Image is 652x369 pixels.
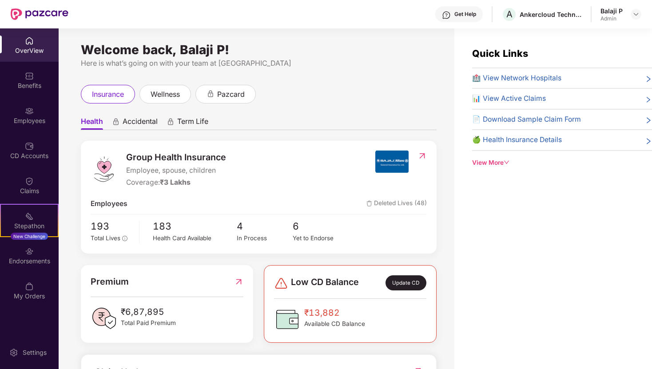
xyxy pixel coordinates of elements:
div: Ankercloud Technologies Private Limited [520,10,582,19]
div: Here is what’s going on with your team at [GEOGRAPHIC_DATA] [81,58,437,69]
div: Get Help [454,11,476,18]
span: pazcard [217,89,245,100]
span: right [645,116,652,125]
span: right [645,136,652,146]
span: info-circle [122,236,127,241]
span: 📄 Download Sample Claim Form [472,114,581,125]
img: CDBalanceIcon [274,306,301,333]
span: insurance [92,89,124,100]
span: right [645,95,652,104]
img: svg+xml;base64,PHN2ZyBpZD0iSG9tZSIgeG1sbnM9Imh0dHA6Ly93d3cudzMub3JnLzIwMDAvc3ZnIiB3aWR0aD0iMjAiIG... [25,36,34,45]
img: svg+xml;base64,PHN2ZyBpZD0iQ2xhaW0iIHhtbG5zPSJodHRwOi8vd3d3LnczLm9yZy8yMDAwL3N2ZyIgd2lkdGg9IjIwIi... [25,177,34,186]
img: svg+xml;base64,PHN2ZyBpZD0iQmVuZWZpdHMiIHhtbG5zPSJodHRwOi8vd3d3LnczLm9yZy8yMDAwL3N2ZyIgd2lkdGg9Ij... [25,71,34,80]
span: 🏥 View Network Hospitals [472,73,561,84]
div: animation [112,118,120,126]
span: Total Lives [91,234,120,242]
img: PaidPremiumIcon [91,305,117,332]
img: svg+xml;base64,PHN2ZyBpZD0iTXlfT3JkZXJzIiBkYXRhLW5hbWU9Ik15IE9yZGVycyIgeG1sbnM9Imh0dHA6Ly93d3cudz... [25,282,34,291]
span: Health [81,117,103,130]
img: deleteIcon [366,201,372,206]
div: Yet to Endorse [293,234,349,243]
span: Available CD Balance [304,319,365,329]
img: RedirectIcon [417,151,427,160]
img: svg+xml;base64,PHN2ZyBpZD0iSGVscC0zMngzMiIgeG1sbnM9Imh0dHA6Ly93d3cudzMub3JnLzIwMDAvc3ZnIiB3aWR0aD... [442,11,451,20]
span: ₹6,87,895 [121,305,176,318]
div: In Process [237,234,293,243]
span: 193 [91,219,133,234]
div: animation [207,90,215,98]
img: svg+xml;base64,PHN2ZyBpZD0iQ0RfQWNjb3VudHMiIGRhdGEtbmFtZT0iQ0QgQWNjb3VudHMiIHhtbG5zPSJodHRwOi8vd3... [25,142,34,151]
span: Low CD Balance [291,275,359,290]
div: Settings [20,348,49,357]
span: Quick Links [472,48,528,59]
div: Health Card Available [153,234,237,243]
span: 183 [153,219,237,234]
div: Coverage: [126,177,226,188]
img: insurerIcon [375,151,409,173]
span: Premium [91,275,129,289]
img: svg+xml;base64,PHN2ZyBpZD0iRW5kb3JzZW1lbnRzIiB4bWxucz0iaHR0cDovL3d3dy53My5vcmcvMjAwMC9zdmciIHdpZH... [25,247,34,256]
span: Deleted Lives (48) [366,198,427,210]
span: Employee, spouse, children [126,165,226,176]
span: wellness [151,89,180,100]
img: svg+xml;base64,PHN2ZyB4bWxucz0iaHR0cDovL3d3dy53My5vcmcvMjAwMC9zdmciIHdpZHRoPSIyMSIgaGVpZ2h0PSIyMC... [25,212,34,221]
span: A [506,9,513,20]
span: 4 [237,219,293,234]
div: New Challenge [11,233,48,240]
span: ₹13,882 [304,306,365,319]
span: down [504,159,510,166]
div: Balaji P [600,7,623,15]
img: New Pazcare Logo [11,8,68,20]
span: Term Life [177,117,208,130]
div: Update CD [386,275,426,290]
div: Admin [600,15,623,22]
span: right [645,75,652,84]
span: 📊 View Active Claims [472,93,546,104]
span: Group Health Insurance [126,151,226,164]
img: RedirectIcon [234,275,243,289]
div: Welcome back, Balaji P! [81,46,437,53]
span: 6 [293,219,349,234]
span: ₹3 Lakhs [160,178,191,186]
span: Total Paid Premium [121,318,176,328]
div: animation [167,118,175,126]
span: Employees [91,198,127,210]
img: svg+xml;base64,PHN2ZyBpZD0iRGFuZ2VyLTMyeDMyIiB4bWxucz0iaHR0cDovL3d3dy53My5vcmcvMjAwMC9zdmciIHdpZH... [274,276,288,290]
img: logo [91,156,117,183]
span: 🍏 Health Insurance Details [472,135,562,146]
img: svg+xml;base64,PHN2ZyBpZD0iRW1wbG95ZWVzIiB4bWxucz0iaHR0cDovL3d3dy53My5vcmcvMjAwMC9zdmciIHdpZHRoPS... [25,107,34,115]
span: Accidental [123,117,158,130]
div: Stepathon [1,222,58,230]
img: svg+xml;base64,PHN2ZyBpZD0iU2V0dGluZy0yMHgyMCIgeG1sbnM9Imh0dHA6Ly93d3cudzMub3JnLzIwMDAvc3ZnIiB3aW... [9,348,18,357]
img: svg+xml;base64,PHN2ZyBpZD0iRHJvcGRvd24tMzJ4MzIiIHhtbG5zPSJodHRwOi8vd3d3LnczLm9yZy8yMDAwL3N2ZyIgd2... [632,11,640,18]
div: View More [472,158,652,167]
